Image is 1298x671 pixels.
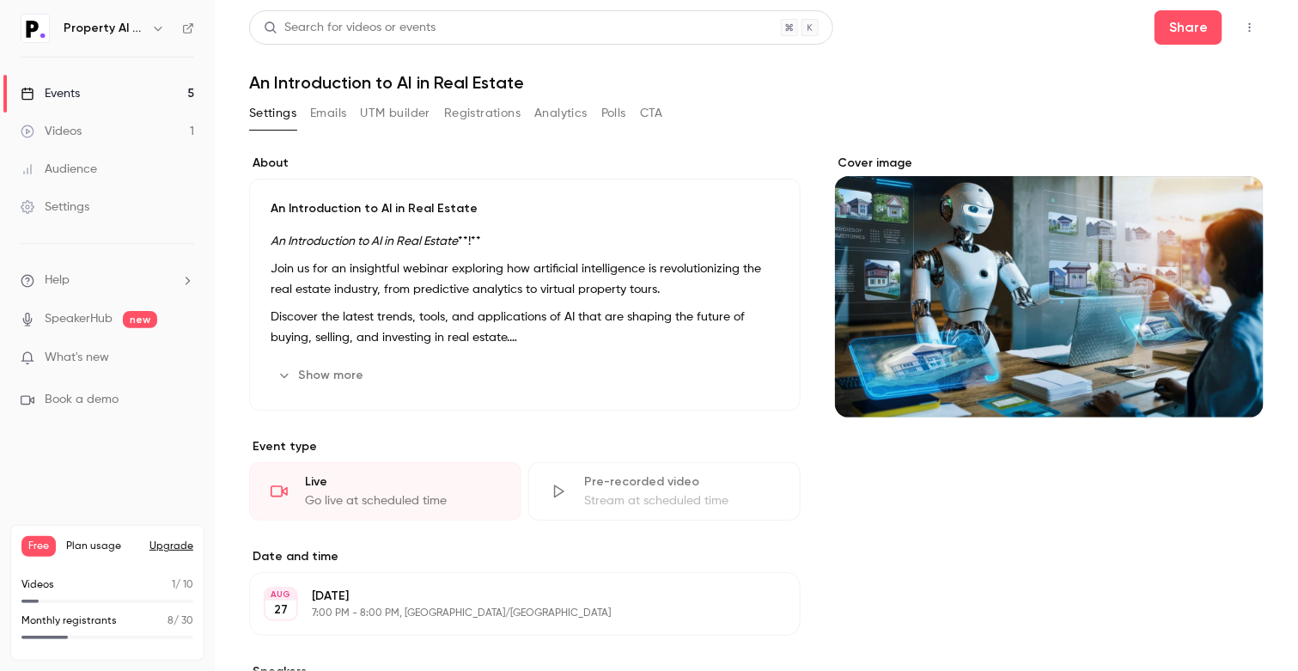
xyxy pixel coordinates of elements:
p: Join us for an insightful webinar exploring how artificial intelligence is revolutionizing the re... [271,259,779,300]
img: Property AI Tools [21,15,49,42]
label: About [249,155,801,172]
button: Upgrade [149,540,193,553]
p: Videos [21,577,54,593]
em: An Introduction to AI in Real Estate [271,235,458,247]
button: Polls [601,100,626,127]
div: Search for videos or events [264,19,436,37]
span: Help [45,271,70,290]
span: 8 [168,616,174,626]
span: 1 [172,580,175,590]
span: Book a demo [45,391,119,409]
h1: An Introduction to AI in Real Estate [249,72,1264,93]
label: Date and time [249,548,801,565]
button: Show more [271,362,374,389]
p: 27 [274,601,288,619]
span: What's new [45,349,109,367]
div: Audience [21,161,97,178]
p: [DATE] [312,588,710,605]
div: Live [305,473,500,491]
span: Plan usage [66,540,139,553]
button: Registrations [444,100,521,127]
button: UTM builder [361,100,430,127]
div: Events [21,85,80,102]
button: Emails [310,100,346,127]
section: Cover image [835,155,1264,418]
div: Stream at scheduled time [584,492,779,509]
p: Event type [249,438,801,455]
p: An Introduction to AI in Real Estate [271,200,779,217]
div: Go live at scheduled time [305,492,500,509]
p: 7:00 PM - 8:00 PM, [GEOGRAPHIC_DATA]/[GEOGRAPHIC_DATA] [312,607,710,620]
label: Cover image [835,155,1264,172]
p: / 10 [172,577,193,593]
p: Discover the latest trends, tools, and applications of AI that are shaping the future of buying, ... [271,307,779,348]
span: Free [21,536,56,557]
div: Settings [21,198,89,216]
div: Pre-recorded videoStream at scheduled time [528,462,801,521]
button: Analytics [534,100,588,127]
iframe: Noticeable Trigger [174,351,194,366]
button: Share [1155,10,1222,45]
span: new [123,311,157,328]
div: Pre-recorded video [584,473,779,491]
h6: Property AI Tools [64,20,144,37]
li: help-dropdown-opener [21,271,194,290]
p: Monthly registrants [21,613,117,629]
p: / 30 [168,613,193,629]
div: LiveGo live at scheduled time [249,462,521,521]
button: CTA [640,100,663,127]
a: SpeakerHub [45,310,113,328]
div: AUG [265,589,296,601]
button: Settings [249,100,296,127]
div: Videos [21,123,82,140]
